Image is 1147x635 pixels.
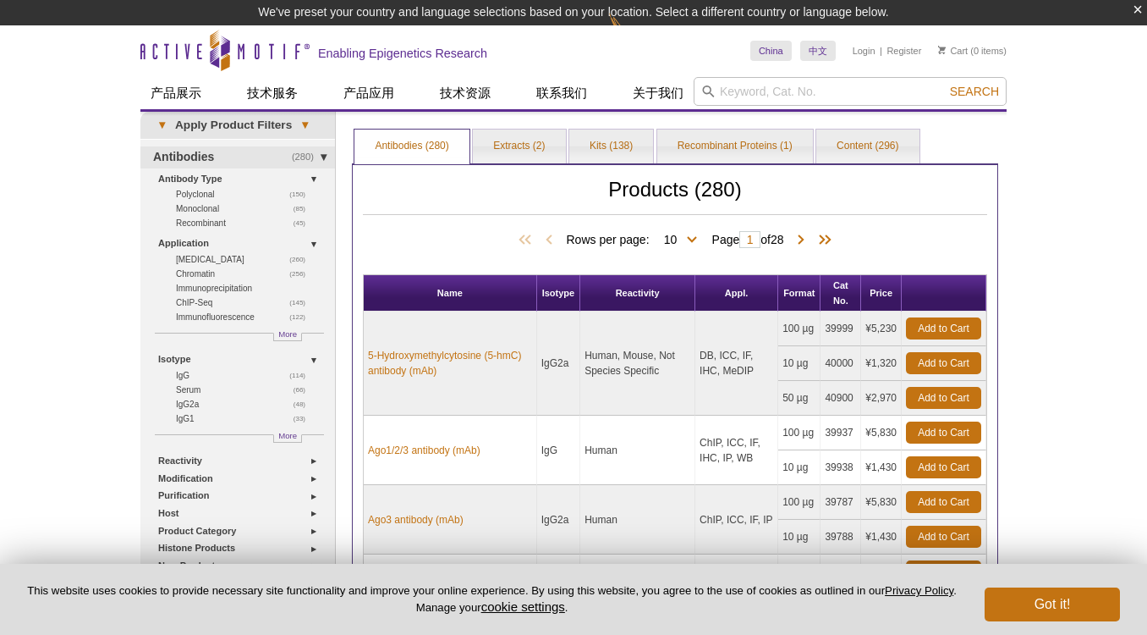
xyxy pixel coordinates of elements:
a: Add to Cart [906,352,981,374]
a: Ago1/2/3 antibody (mAb) [368,443,480,458]
span: (122) [289,310,315,324]
td: ¥1,320 [861,346,902,381]
td: 39938 [820,450,861,485]
td: IgG [537,416,581,485]
td: 39999 [820,312,861,346]
a: 关于我们 [623,77,694,109]
a: 联系我们 [526,77,597,109]
a: Login [853,45,875,57]
td: IgG2a [537,312,581,416]
td: ChIP, ICC, IF, IHC, IP, WB [695,416,778,485]
a: Content (296) [816,130,919,163]
th: Cat No. [820,275,861,312]
a: More [273,333,302,341]
a: 产品展示 [140,77,211,109]
span: First Page [515,232,541,249]
td: 100 µg [778,485,820,520]
a: Product Category [158,522,325,540]
img: Your Cart [938,46,946,54]
td: ¥2,970 [861,381,902,416]
p: This website uses cookies to provide necessary site functionality and improve your online experie... [27,583,957,616]
a: Add to Cart [906,491,981,513]
a: (66)Serum [176,383,315,397]
a: (48)IgG2a [176,397,315,411]
span: (48) [294,397,315,411]
a: (114)IgG [176,368,315,383]
span: Rows per page: [566,230,703,247]
a: (122)Immunofluorescence [176,310,315,324]
h2: Enabling Epigenetics Research [318,46,487,61]
a: (33)IgG1 [176,411,315,426]
a: Recombinant Proteins (1) [657,130,813,163]
td: DB, ICC, IF, IHC, MeDIP [695,312,778,416]
a: Host [158,505,325,522]
td: 10 µg [778,346,820,381]
td: 40900 [820,381,861,416]
a: Histone Products [158,539,325,557]
span: (33) [294,411,315,426]
td: ¥5,830 [861,416,902,450]
a: 5-Hydroxymethylcytosine (5-hmC) antibody (mAb) [368,348,532,378]
a: Add to Cart [906,456,981,478]
td: Human [580,555,695,624]
td: ChIP, ICC, IF, IP [695,485,778,555]
td: 39788 [820,520,861,555]
h2: Products (280) [363,182,987,215]
span: (66) [294,383,315,397]
span: More [278,428,297,443]
a: Register [886,45,921,57]
li: (0 items) [938,41,1007,61]
span: (145) [289,295,315,310]
td: 100 µg [778,555,820,589]
a: Ago3 antibody (mAb) [368,512,464,527]
th: Format [778,275,820,312]
td: Human [580,416,695,485]
td: ¥5,830 [861,485,902,520]
a: New Products [158,557,325,575]
td: 100 µg [778,312,820,346]
th: Reactivity [580,275,695,312]
span: (280) [292,146,323,168]
span: (85) [294,202,315,216]
a: 技术服务 [237,77,308,109]
td: ¥1,430 [861,450,902,485]
a: (260)[MEDICAL_DATA] [176,252,315,267]
a: Modification [158,470,325,488]
a: Add to Cart [906,387,981,409]
td: Human [580,485,695,555]
a: (145)ChIP-Seq [176,295,315,310]
a: More [273,434,302,443]
span: Next Page [793,232,809,249]
a: Add to Cart [906,526,981,548]
span: (256) [289,267,315,281]
span: ▾ [292,118,318,133]
a: Reactivity [158,452,325,470]
td: IgG2a [537,485,581,555]
a: Isotype [158,351,325,368]
a: (256)Chromatin Immunoprecipitation [176,267,315,295]
td: 39937 [820,416,861,450]
th: Isotype [537,275,581,312]
span: 28 [771,233,784,246]
th: Appl. [695,275,778,312]
a: Purification [158,487,325,505]
a: (150)Polyclonal [176,187,315,202]
a: Add to Cart [906,317,981,340]
span: (45) [294,216,315,230]
span: Last Page [809,232,835,249]
button: cookie settings [481,599,565,614]
span: (114) [289,368,315,383]
a: (45)Recombinant [176,216,315,230]
button: Got it! [985,588,1120,621]
td: ChIP-Seq, IF, IP, WB [695,555,778,624]
td: ¥4,400 [861,555,902,589]
th: Price [861,275,902,312]
a: (280)Antibodies [140,146,335,168]
td: IgG [537,555,581,624]
a: Privacy Policy [885,584,953,597]
a: Add to Cart [906,422,981,444]
span: Page of [704,231,793,248]
a: Antibodies (280) [354,130,469,163]
a: Extracts (2) [473,130,565,163]
span: More [278,327,297,341]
